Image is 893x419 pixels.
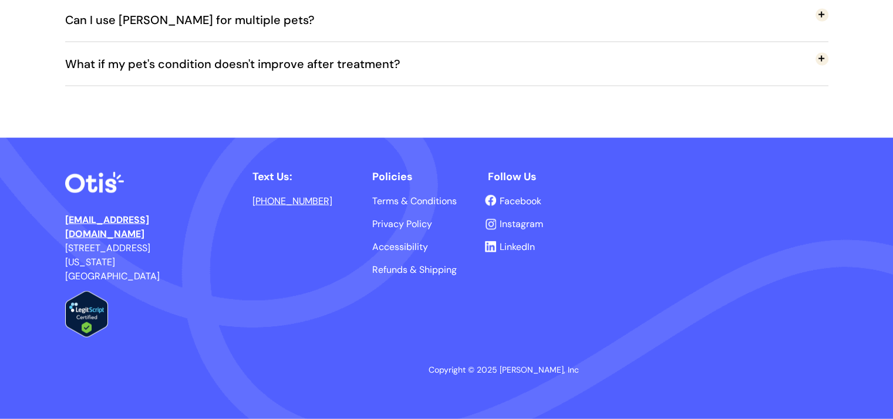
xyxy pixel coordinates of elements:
[488,170,537,184] span: Follow Us
[65,242,160,282] span: [STREET_ADDRESS] [US_STATE][GEOGRAPHIC_DATA]
[65,1,332,39] span: Can I use [PERSON_NAME] for multiple pets?
[372,170,413,184] span: Policies
[500,241,535,253] span: LinkedIn
[500,218,543,230] span: Instagram
[372,265,457,275] a: Refunds & Shipping
[372,218,432,230] span: Privacy Policy
[372,241,428,253] span: Accessibility
[500,219,543,229] a: Instagram
[372,219,432,229] a: Privacy Policy
[65,330,108,339] a: Verify LegitScript Approval for www.otisforpets.com
[500,242,535,252] a: LinkedIn
[372,242,428,252] a: Accessibility
[252,170,292,184] span: Text Us:
[429,364,579,375] span: Copyright © 2025 [PERSON_NAME], Inc
[500,197,541,206] a: Facebook
[372,195,457,207] span: Terms & Conditions
[65,45,418,83] span: What if my pet's condition doesn't improve after treatment?
[65,291,108,337] img: Verify Approval for www.otisforpets.com
[252,195,332,207] a: [PHONE_NUMBER]
[372,263,457,276] span: Refunds & Shipping
[372,197,457,206] a: Terms & Conditions
[65,214,149,240] a: [EMAIL_ADDRESS][DOMAIN_NAME]
[65,42,828,86] button: What if my pet's condition doesn't improve after treatment?
[500,195,541,207] span: Facebook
